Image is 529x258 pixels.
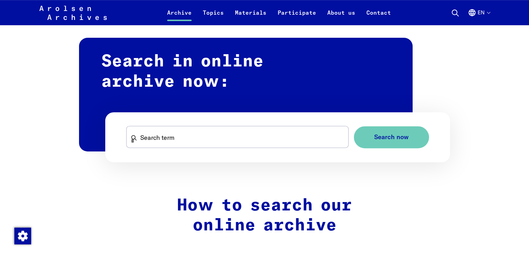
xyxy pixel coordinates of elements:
[361,8,396,25] a: Contact
[374,134,409,141] span: Search now
[468,8,490,25] button: English, language selection
[79,38,413,151] h2: Search in online archive now:
[197,8,229,25] a: Topics
[322,8,361,25] a: About us
[162,4,396,21] nav: Primary
[14,228,31,244] img: Change consent
[354,126,429,148] button: Search now
[14,227,31,244] div: Change consent
[117,196,413,236] h2: How to search our online archive
[229,8,272,25] a: Materials
[272,8,322,25] a: Participate
[162,8,197,25] a: Archive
